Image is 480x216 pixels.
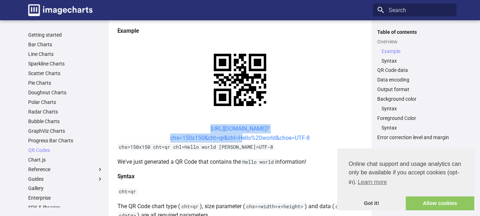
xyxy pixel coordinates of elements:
a: Doughnut Charts [28,89,103,96]
a: Output format [377,86,452,93]
code: cht=qr [117,188,137,195]
nav: Overview [377,48,452,64]
a: Bubble Charts [28,118,103,125]
a: Example [382,48,452,54]
a: Overview [377,38,452,45]
a: Bar Charts [28,41,103,48]
code: chs=<width>x<height> [245,203,305,210]
a: Chart.js [28,157,103,163]
a: Sparkline Charts [28,60,103,67]
label: Table of contents [373,29,456,35]
h4: Syntax [117,172,363,181]
a: Syntax [382,58,452,64]
a: Syntax [382,125,452,131]
div: cookieconsent [337,148,474,210]
a: Pie Charts [28,80,103,86]
nav: Table of contents [373,29,456,141]
code: Hello world [241,159,275,165]
a: QR Code data [377,67,452,73]
a: Data encoding [377,77,452,83]
nav: Foreground Color [377,125,452,131]
a: Line Charts [28,51,103,57]
img: logo [28,4,92,16]
span: Online chat support and usage analytics can only be available if you accept cookies (opt-in). [349,160,463,188]
a: Background color [377,96,452,102]
a: Gallery [28,185,103,191]
a: QR Codes [28,147,103,153]
code: chs=150x150 cht=qr chl=Hello world [PERSON_NAME]=UTF-8 [117,144,274,150]
a: learn more about cookies [357,177,388,188]
a: SDK & libraries [28,204,103,211]
input: Search [373,4,456,16]
a: Getting started [28,32,103,38]
a: Foreground Color [377,115,452,121]
a: Scatter Charts [28,70,103,77]
a: Progress Bar Charts [28,137,103,144]
label: Guides [28,176,103,182]
a: dismiss cookie message [337,196,406,211]
a: Enterprise [28,195,103,201]
nav: Background color [377,105,452,112]
a: [URL][DOMAIN_NAME]?chs=150x150&cht=qr&chl=Hello%20world&choe=UTF-8 [170,125,310,141]
label: Reference [28,166,103,173]
a: Error correction level and margin [377,134,452,141]
h4: Example [117,26,363,36]
a: Image-Charts documentation [25,1,95,19]
a: GraphViz Charts [28,128,103,134]
code: cht=qr [180,203,200,210]
img: chart [201,41,279,118]
a: Syntax [382,105,452,112]
a: Radar Charts [28,109,103,115]
a: Polar Charts [28,99,103,105]
a: allow cookies [406,196,474,211]
p: We've just generated a QR Code that contains the information! [117,157,363,167]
